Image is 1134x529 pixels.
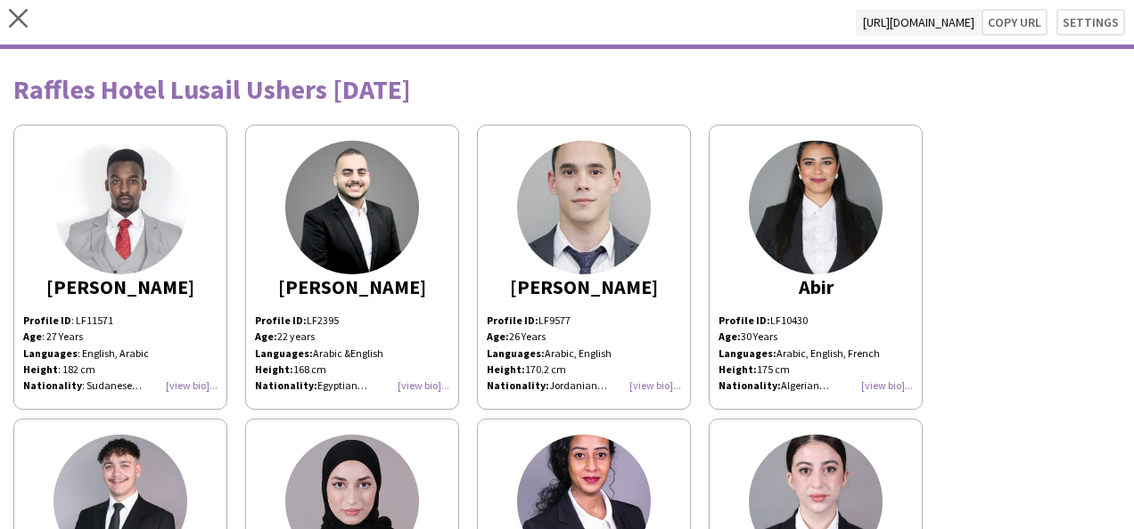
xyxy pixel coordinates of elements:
[285,141,419,274] img: thumb-6620e5d822dac.jpeg
[255,279,449,295] div: [PERSON_NAME]
[517,141,651,274] img: thumb-167878260864103090c265a.jpg
[255,378,317,392] b: Nationality:
[719,330,741,343] strong: Age:
[255,378,449,394] div: Egyptian
[749,141,883,274] img: thumb-fc3e0976-9115-4af5-98af-bfaaaaa2f1cd.jpg
[82,378,142,392] span: : Sudanese
[487,313,681,394] p: LF9577 26 Years Arabic, English 170.2 cm Jordanian
[487,330,509,343] strong: Age:
[23,330,42,343] b: Age
[719,378,781,392] strong: Nationality:
[255,330,277,343] b: Age:
[293,362,326,376] span: 168 cm
[719,313,913,329] p: LF10430
[23,279,218,295] div: [PERSON_NAME]
[255,329,449,345] div: 22 years
[719,279,913,295] div: Abir
[487,362,525,376] strong: Height:
[487,378,549,392] strong: Nationality:
[23,378,82,392] b: Nationality
[53,141,187,274] img: thumb-66c48272d5ea5.jpeg
[255,313,307,327] b: Profile ID:
[42,330,83,343] span: : 27 Years
[1056,9,1125,36] button: Settings
[13,76,1121,102] div: Raffles Hotel Lusail Ushers [DATE]
[23,346,78,360] strong: Languages
[23,313,218,378] p: : LF11571 : English, Arabic : 182 cm
[487,346,545,360] strong: Languages:
[719,329,913,394] p: 30 Years Arabic, English, French 175 cm Algerian
[719,362,757,376] strong: Height:
[856,9,982,36] span: [URL][DOMAIN_NAME]
[255,346,449,362] div: Arabic &English
[487,279,681,295] div: [PERSON_NAME]
[487,313,538,327] strong: Profile ID:
[255,346,313,360] b: Languages:
[719,313,770,327] strong: Profile ID:
[23,362,58,376] strong: Height
[23,313,71,327] strong: Profile ID
[719,346,777,360] strong: Languages:
[255,313,449,394] div: LF2395
[255,362,293,376] b: Height:
[982,9,1048,36] button: Copy url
